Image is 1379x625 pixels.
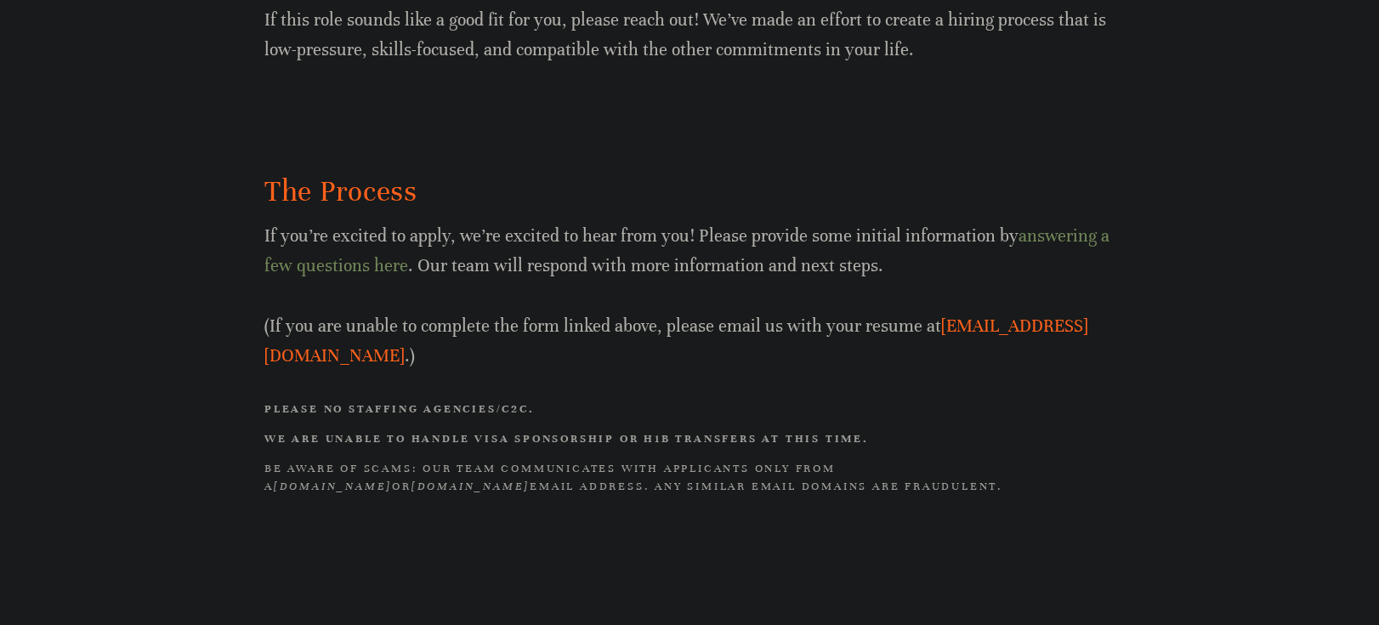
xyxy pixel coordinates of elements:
strong: Please no staffing agencies/C2C. [264,402,535,416]
a: [EMAIL_ADDRESS][DOMAIN_NAME] [264,315,1088,366]
em: [DOMAIN_NAME] [411,480,530,493]
p: If this role sounds like a good fit for you, please reach out! We’ve made an effort to create a h... [264,5,1115,65]
h2: The Process [264,172,1115,212]
em: [DOMAIN_NAME] [274,480,392,493]
strong: We are unable to handle visa sponsorship or H1B transfers at this time. [264,432,869,446]
p: If you’re excited to apply, we’re excited to hear from you! Please provide some initial informati... [264,221,1115,371]
h3: BE AWARE OF SCAMS: Our team communicates with applicants only from a or email address. Any simila... [264,460,1115,496]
